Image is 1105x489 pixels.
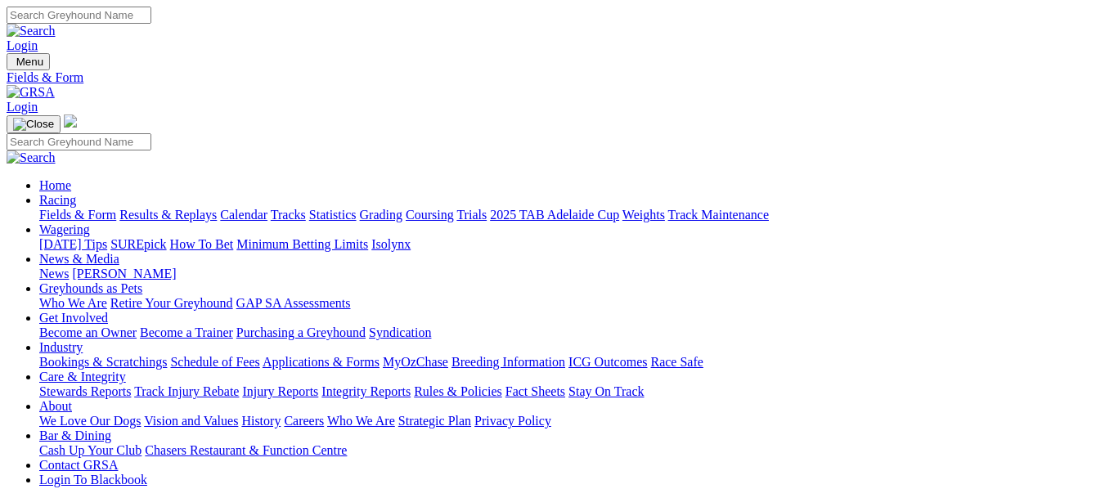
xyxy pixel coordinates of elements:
input: Search [7,133,151,150]
a: Privacy Policy [474,414,551,428]
a: MyOzChase [383,355,448,369]
div: Wagering [39,237,1098,252]
a: Bar & Dining [39,428,111,442]
div: Greyhounds as Pets [39,296,1098,311]
a: Isolynx [371,237,411,251]
a: Results & Replays [119,208,217,222]
a: ICG Outcomes [568,355,647,369]
a: Vision and Values [144,414,238,428]
a: We Love Our Dogs [39,414,141,428]
a: News & Media [39,252,119,266]
a: Racing [39,193,76,207]
a: Contact GRSA [39,458,118,472]
a: Statistics [309,208,357,222]
img: Search [7,150,56,165]
a: News [39,267,69,280]
a: Weights [622,208,665,222]
div: Industry [39,355,1098,370]
a: Calendar [220,208,267,222]
input: Search [7,7,151,24]
span: Menu [16,56,43,68]
a: Applications & Forms [263,355,380,369]
a: Fact Sheets [505,384,565,398]
a: Schedule of Fees [170,355,259,369]
a: Retire Your Greyhound [110,296,233,310]
a: Login [7,100,38,114]
a: Purchasing a Greyhound [236,325,366,339]
a: GAP SA Assessments [236,296,351,310]
a: Fields & Form [7,70,1098,85]
a: Minimum Betting Limits [236,237,368,251]
img: logo-grsa-white.png [64,114,77,128]
div: Care & Integrity [39,384,1098,399]
a: Grading [360,208,402,222]
div: About [39,414,1098,428]
button: Toggle navigation [7,115,61,133]
a: Login To Blackbook [39,473,147,487]
a: SUREpick [110,237,166,251]
a: Industry [39,340,83,354]
a: [PERSON_NAME] [72,267,176,280]
a: Care & Integrity [39,370,126,384]
a: Integrity Reports [321,384,411,398]
a: Who We Are [327,414,395,428]
a: Syndication [369,325,431,339]
div: Bar & Dining [39,443,1098,458]
a: About [39,399,72,413]
a: Strategic Plan [398,414,471,428]
a: Greyhounds as Pets [39,281,142,295]
a: Bookings & Scratchings [39,355,167,369]
a: Track Maintenance [668,208,769,222]
a: Race Safe [650,355,703,369]
a: Rules & Policies [414,384,502,398]
a: [DATE] Tips [39,237,107,251]
a: Track Injury Rebate [134,384,239,398]
a: Breeding Information [451,355,565,369]
a: Chasers Restaurant & Function Centre [145,443,347,457]
a: Cash Up Your Club [39,443,141,457]
a: Coursing [406,208,454,222]
a: Login [7,38,38,52]
a: How To Bet [170,237,234,251]
div: News & Media [39,267,1098,281]
img: Close [13,118,54,131]
a: Home [39,178,71,192]
a: Get Involved [39,311,108,325]
div: Get Involved [39,325,1098,340]
a: Fields & Form [39,208,116,222]
a: Careers [284,414,324,428]
a: Stewards Reports [39,384,131,398]
a: Become a Trainer [140,325,233,339]
a: Who We Are [39,296,107,310]
a: History [241,414,281,428]
a: Stay On Track [568,384,644,398]
a: Trials [456,208,487,222]
a: 2025 TAB Adelaide Cup [490,208,619,222]
a: Tracks [271,208,306,222]
button: Toggle navigation [7,53,50,70]
img: GRSA [7,85,55,100]
div: Racing [39,208,1098,222]
img: Search [7,24,56,38]
a: Wagering [39,222,90,236]
a: Injury Reports [242,384,318,398]
a: Become an Owner [39,325,137,339]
